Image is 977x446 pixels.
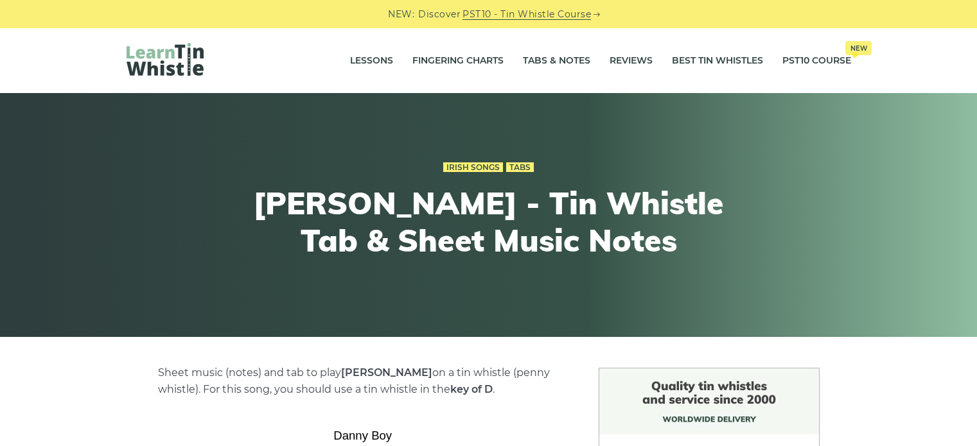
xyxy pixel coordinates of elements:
a: PST10 CourseNew [782,45,851,77]
a: Reviews [610,45,653,77]
a: Tabs [506,162,534,173]
a: Irish Songs [443,162,503,173]
a: Tabs & Notes [523,45,590,77]
img: LearnTinWhistle.com [127,43,204,76]
strong: key of D [450,383,493,395]
strong: [PERSON_NAME] [341,366,432,379]
span: New [845,41,872,55]
a: Best Tin Whistles [672,45,763,77]
a: Lessons [350,45,393,77]
a: Fingering Charts [412,45,504,77]
h1: [PERSON_NAME] - Tin Whistle Tab & Sheet Music Notes [252,185,725,259]
p: Sheet music (notes) and tab to play on a tin whistle (penny whistle). For this song, you should u... [158,365,568,398]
